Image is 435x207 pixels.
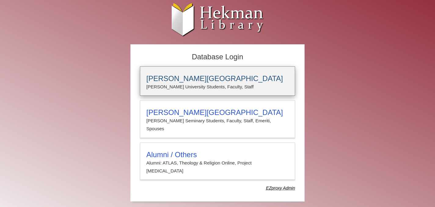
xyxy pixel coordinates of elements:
a: [PERSON_NAME][GEOGRAPHIC_DATA][PERSON_NAME] University Students, Faculty, Staff [140,66,295,96]
h2: Database Login [137,51,298,63]
p: [PERSON_NAME] University Students, Faculty, Staff [146,83,289,91]
h3: [PERSON_NAME][GEOGRAPHIC_DATA] [146,74,289,83]
h3: Alumni / Others [146,150,289,159]
summary: Alumni / OthersAlumni: ATLAS, Theology & Religion Online, Project [MEDICAL_DATA] [146,150,289,175]
h3: [PERSON_NAME][GEOGRAPHIC_DATA] [146,108,289,117]
p: Alumni: ATLAS, Theology & Religion Online, Project [MEDICAL_DATA] [146,159,289,175]
dfn: Use Alumni login [266,186,295,190]
a: [PERSON_NAME][GEOGRAPHIC_DATA][PERSON_NAME] Seminary Students, Faculty, Staff, Emeriti, Spouses [140,100,295,138]
p: [PERSON_NAME] Seminary Students, Faculty, Staff, Emeriti, Spouses [146,117,289,133]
